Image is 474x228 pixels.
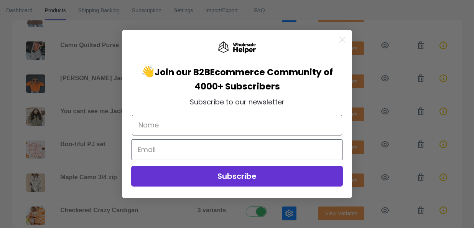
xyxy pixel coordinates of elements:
input: Email [131,139,343,160]
input: Name [132,115,342,135]
span: Ecommerce Community of 4000+ Subscribers [194,66,333,93]
span: Join our B2B [155,66,210,78]
button: Close dialog [336,33,349,46]
span: 👋 [141,64,210,79]
button: Subscribe [131,166,343,187]
span: Subscribe to our newsletter [190,97,285,107]
img: Wholesale Helper Logo [218,41,256,54]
